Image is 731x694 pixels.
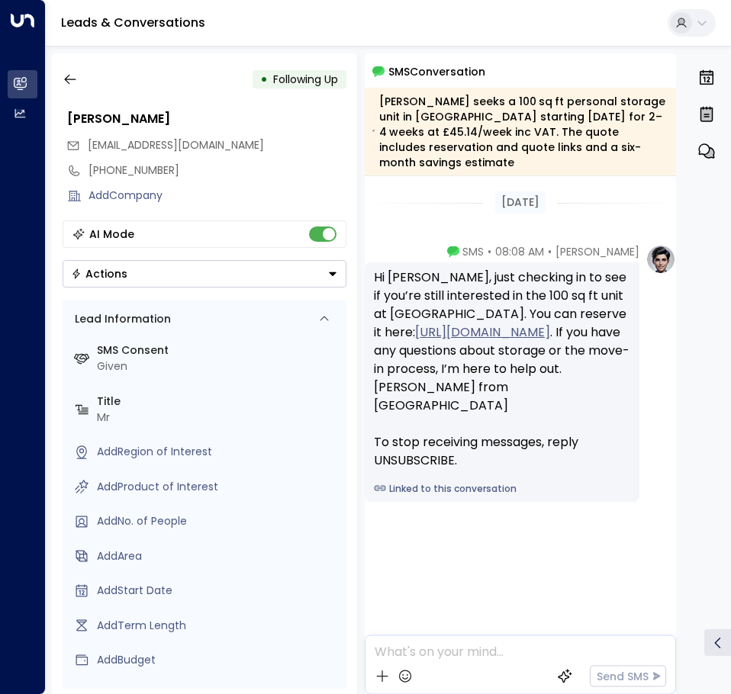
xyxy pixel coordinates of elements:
[97,358,340,374] div: Given
[89,188,346,204] div: AddCompany
[388,63,485,80] span: SMS Conversation
[89,162,346,178] div: [PHONE_NUMBER]
[97,583,340,599] div: AddStart Date
[555,244,639,259] span: [PERSON_NAME]
[88,137,264,153] span: [EMAIL_ADDRESS][DOMAIN_NAME]
[67,110,346,128] div: [PERSON_NAME]
[488,244,491,259] span: •
[260,66,268,93] div: •
[97,618,340,634] div: AddTerm Length
[89,227,134,242] div: AI Mode
[97,479,340,495] div: AddProduct of Interest
[97,652,340,668] div: AddBudget
[415,323,550,342] a: [URL][DOMAIN_NAME]
[88,137,264,153] span: burkett5@me.com
[374,482,631,496] a: Linked to this conversation
[646,244,676,275] img: profile-logo.png
[97,342,340,358] label: SMS Consent
[97,548,340,564] div: AddArea
[63,260,346,288] div: Button group with a nested menu
[495,191,546,214] div: [DATE]
[462,244,484,259] span: SMS
[97,394,340,410] label: Title
[97,513,340,529] div: AddNo. of People
[97,444,340,460] div: AddRegion of Interest
[71,267,127,281] div: Actions
[69,311,171,327] div: Lead Information
[495,244,544,259] span: 08:08 AM
[374,268,631,470] div: Hi [PERSON_NAME], just checking in to see if you’re still interested in the 100 sq ft unit at [GE...
[372,94,668,170] div: [PERSON_NAME] seeks a 100 sq ft personal storage unit in [GEOGRAPHIC_DATA] starting [DATE] for 2–...
[63,260,346,288] button: Actions
[97,410,340,426] div: Mr
[61,14,205,31] a: Leads & Conversations
[548,244,552,259] span: •
[273,72,338,87] span: Following Up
